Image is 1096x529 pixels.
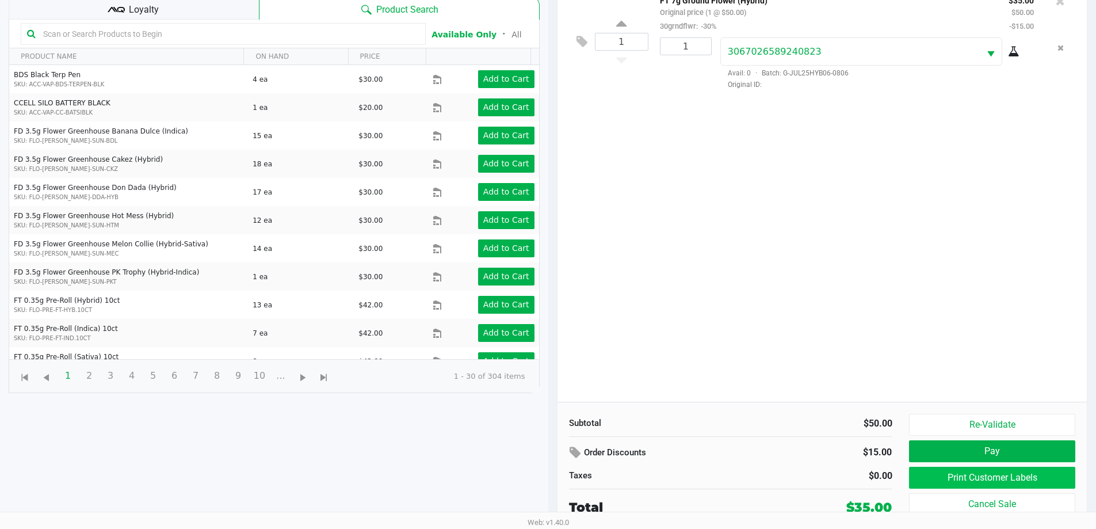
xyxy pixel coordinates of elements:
app-button-loader: Add to Cart [483,131,529,140]
span: Page 9 [227,365,249,387]
app-button-loader: Add to Cart [483,159,529,168]
app-button-loader: Add to Cart [483,74,529,83]
p: SKU: FLO-[PERSON_NAME]-SUN-HTM [14,221,243,230]
button: Add to Cart [478,98,534,116]
span: Page 10 [249,365,270,387]
td: FT 0.35g Pre-Roll (Indica) 10ct [9,319,247,347]
span: Page 5 [142,365,164,387]
div: $0.00 [739,469,892,483]
td: 18 ea [247,150,353,178]
span: Page 3 [100,365,121,387]
span: Original ID: [720,79,1034,90]
button: Add to Cart [478,296,534,314]
p: SKU: FLO-PRE-FT-IND.10CT [14,334,243,342]
p: SKU: FLO-[PERSON_NAME]-SUN-PKT [14,277,243,286]
span: $42.00 [358,329,383,337]
td: FT 0.35g Pre-Roll (Sativa) 10ct [9,347,247,375]
span: Product Search [376,3,438,17]
span: $42.00 [358,357,383,366]
div: Taxes [569,469,722,482]
span: $30.00 [358,216,383,224]
p: SKU: FLO-[PERSON_NAME]-SUN-BDL [14,136,243,145]
app-button-loader: Add to Cart [483,102,529,112]
button: All [511,29,521,41]
button: Add to Cart [478,211,534,229]
td: FD 3.5g Flower Greenhouse Banana Dulce (Indica) [9,121,247,150]
span: $30.00 [358,273,383,281]
span: Go to the last page [313,364,335,386]
button: Add to Cart [478,155,534,173]
span: ᛫ [497,29,511,40]
td: FT 0.35g Pre-Roll (Hybrid) 10ct [9,291,247,319]
small: $50.00 [1011,8,1034,17]
td: BDS Black Terp Pen [9,65,247,93]
td: 7 ea [247,319,353,347]
span: Page 4 [121,365,143,387]
span: $20.00 [358,104,383,112]
div: $50.00 [739,417,892,431]
p: SKU: FLO-[PERSON_NAME]-DDA-HYB [14,193,243,201]
button: Add to Cart [478,239,534,257]
app-button-loader: Add to Cart [483,243,529,253]
button: Add to Cart [478,268,534,286]
td: 1 ea [247,93,353,121]
span: Loyalty [129,3,159,17]
span: Page 6 [163,365,185,387]
span: Page 2 [78,365,100,387]
th: PRICE [348,48,426,65]
span: Avail: 0 Batch: G-JUL25HYB06-0806 [720,69,849,77]
span: $30.00 [358,75,383,83]
td: 15 ea [247,121,353,150]
td: 17 ea [247,178,353,206]
app-button-loader: Add to Cart [483,328,529,337]
span: $30.00 [358,132,383,140]
p: SKU: ACC-VAP-BDS-TERPEN-BLK [14,80,243,89]
button: Add to Cart [478,70,534,88]
span: Page 1 [57,365,79,387]
p: SKU: FLO-[PERSON_NAME]-SUN-CKZ [14,165,243,173]
button: Remove the package from the orderLine [1053,37,1068,59]
td: 14 ea [247,234,353,262]
span: Web: v1.40.0 [528,518,569,527]
small: 30grndflwr: [660,22,716,31]
td: 13 ea [247,291,353,319]
td: 8 ea [247,347,353,375]
small: Original price (1 @ $50.00) [660,8,746,17]
button: Add to Cart [478,127,534,144]
span: Page 11 [270,365,292,387]
td: CCELL SILO BATTERY BLACK [9,93,247,121]
span: Go to the previous page [35,364,57,386]
p: SKU: ACC-VAP-CC-BATSIBLK [14,108,243,117]
span: Go to the first page [18,371,32,385]
span: 3067026589240823 [728,46,822,57]
span: Go to the next page [296,371,310,385]
td: 1 ea [247,262,353,291]
button: Add to Cart [478,352,534,370]
div: Order Discounts [569,443,779,463]
span: -30% [698,22,716,31]
span: Page 7 [185,365,207,387]
button: Pay [909,440,1075,462]
span: · [751,69,762,77]
div: $15.00 [796,443,892,462]
td: FD 3.5g Flower Greenhouse Melon Collie (Hybrid-Sativa) [9,234,247,262]
p: SKU: FLO-PRE-FT-HYB.10CT [14,306,243,314]
td: 12 ea [247,206,353,234]
app-button-loader: Add to Cart [483,300,529,309]
button: Cancel Sale [909,493,1075,515]
td: FD 3.5g Flower Greenhouse Don Dada (Hybrid) [9,178,247,206]
th: PRODUCT NAME [9,48,243,65]
app-button-loader: Add to Cart [483,356,529,366]
span: Go to the previous page [39,371,54,385]
app-button-loader: Add to Cart [483,215,529,224]
span: Page 8 [206,365,228,387]
p: SKU: FLO-[PERSON_NAME]-SUN-MEC [14,249,243,258]
kendo-pager-info: 1 - 30 of 304 items [344,371,525,382]
th: ON HAND [243,48,347,65]
small: -$15.00 [1009,22,1034,31]
td: FD 3.5g Flower Greenhouse PK Trophy (Hybrid-Indica) [9,262,247,291]
button: Add to Cart [478,324,534,342]
span: Go to the next page [292,364,314,386]
span: $30.00 [358,245,383,253]
td: FD 3.5g Flower Greenhouse Cakez (Hybrid) [9,150,247,178]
